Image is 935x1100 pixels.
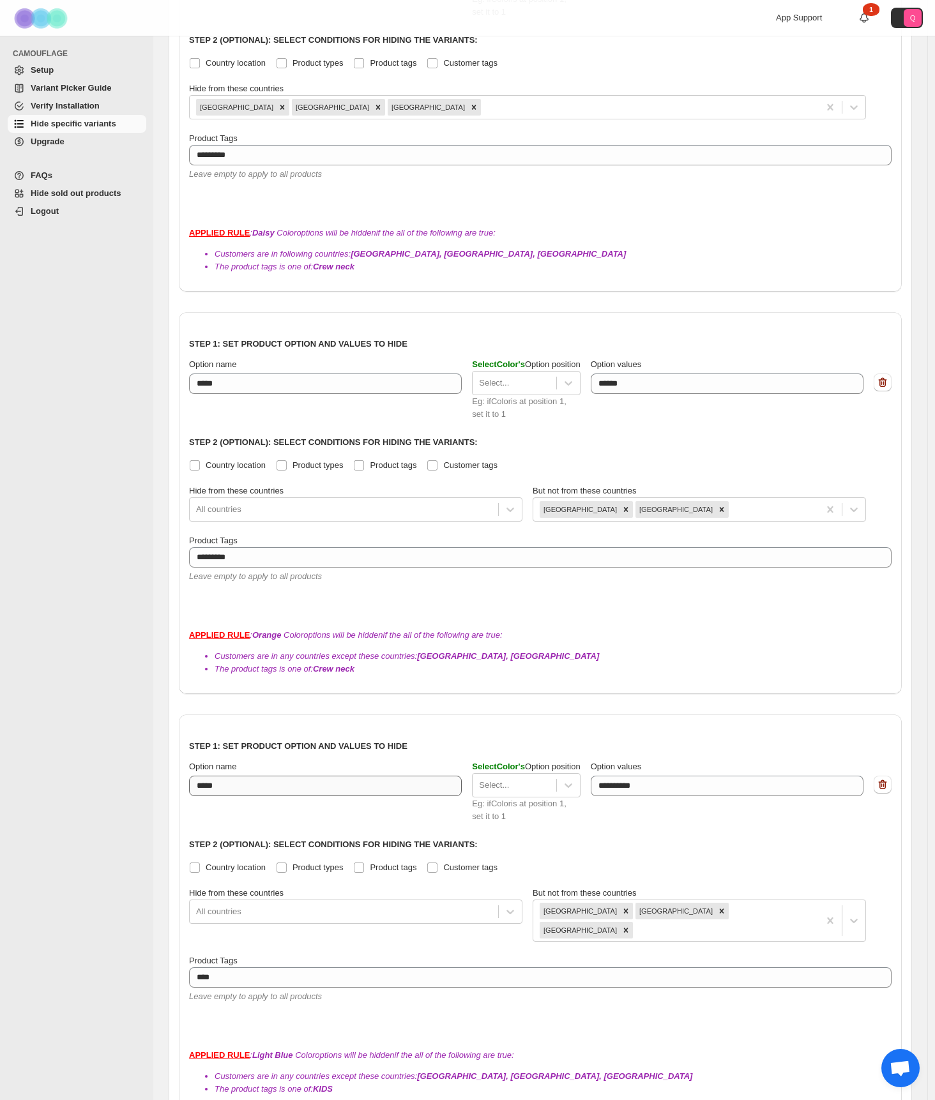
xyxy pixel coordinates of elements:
span: Country location [206,863,266,872]
b: Crew neck [313,262,354,271]
div: : Color options will be hidden if the all of the following are true: [189,1049,892,1096]
text: Q [910,14,916,22]
span: Select Color 's [472,762,525,771]
div: : Color options will be hidden if the all of the following are true: [189,227,892,273]
span: Product types [293,460,344,470]
div: Remove United States [715,501,729,518]
span: except these countries: [332,651,600,661]
span: The product tags is one of: [215,664,354,674]
span: Hide from these countries [189,486,284,495]
div: Remove New Zealand [371,99,385,116]
span: Hide from these countries [189,84,284,93]
span: But not from these countries [533,888,637,898]
span: Select Color 's [472,359,525,369]
div: [GEOGRAPHIC_DATA] [540,903,619,919]
div: [GEOGRAPHIC_DATA] [388,99,467,116]
span: Country location [206,58,266,68]
p: Step 1: Set product option and values to hide [189,740,892,753]
a: Hide specific variants [8,115,146,133]
span: Leave empty to apply to all products [189,991,322,1001]
b: Light Blue [252,1050,293,1060]
span: Product types [293,58,344,68]
b: Crew neck [313,664,354,674]
a: Logout [8,202,146,220]
span: Option name [189,359,236,369]
span: FAQs [31,170,52,180]
button: Avatar with initials Q [891,8,923,28]
p: Step 1: Set product option and values to hide [189,338,892,350]
span: Hide from these countries [189,888,284,898]
a: Variant Picker Guide [8,79,146,97]
span: Country location [206,460,266,470]
span: The product tags is one of: [215,262,354,271]
span: Customers are in any countries [215,651,330,661]
img: Camouflage [10,1,74,36]
div: [GEOGRAPHIC_DATA] [635,501,715,518]
span: Product Tags [189,956,238,965]
span: Option position [472,359,580,369]
b: [GEOGRAPHIC_DATA], [GEOGRAPHIC_DATA], [GEOGRAPHIC_DATA] [351,249,626,259]
span: Product Tags [189,536,238,545]
span: Option name [189,762,236,771]
span: Variant Picker Guide [31,83,111,93]
strong: APPLIED RULE [189,630,250,640]
b: [GEOGRAPHIC_DATA], [GEOGRAPHIC_DATA], [GEOGRAPHIC_DATA] [417,1071,692,1081]
div: Remove Canada [619,501,633,518]
div: [GEOGRAPHIC_DATA] [292,99,371,116]
div: Eg: if Color is at position 1, set it to 1 [472,797,580,823]
span: Hide sold out products [31,188,121,198]
span: The product tags is one of: [215,1084,333,1094]
b: Daisy [252,228,275,237]
b: [GEOGRAPHIC_DATA], [GEOGRAPHIC_DATA] [417,651,599,661]
b: KIDS [313,1084,333,1094]
span: Product tags [370,58,416,68]
div: : Color options will be hidden if the all of the following are true: [189,629,892,675]
span: Customer tags [443,460,498,470]
span: App Support [776,13,822,22]
span: Option position [472,762,580,771]
span: Leave empty to apply to all products [189,571,322,581]
div: [GEOGRAPHIC_DATA] [540,922,619,938]
a: 1 [858,11,870,24]
a: Hide sold out products [8,185,146,202]
span: Option values [591,762,642,771]
div: Remove Canada [715,903,729,919]
span: Logout [31,206,59,216]
div: Open chat [881,1049,920,1087]
span: Product tags [370,460,416,470]
span: Option values [591,359,642,369]
span: except these countries: [332,1071,693,1081]
span: Customer tags [443,863,498,872]
div: 1 [863,3,879,16]
span: Upgrade [31,137,65,146]
p: Step 2 (Optional): Select conditions for hiding the variants: [189,436,892,449]
div: Remove United States [619,922,633,938]
span: CAMOUFLAGE [13,49,147,59]
div: Remove Australia [275,99,289,116]
span: Product tags [370,863,416,872]
span: Product types [293,863,344,872]
span: Setup [31,65,54,75]
a: Upgrade [8,133,146,151]
span: But not from these countries [533,486,637,495]
div: [GEOGRAPHIC_DATA] [635,903,715,919]
b: Orange [252,630,282,640]
span: Customers are in any countries [215,1071,330,1081]
div: Remove United Kingdom [467,99,481,116]
p: Step 2 (Optional): Select conditions for hiding the variants: [189,34,892,47]
span: Product Tags [189,133,238,143]
div: Remove Australia [619,903,633,919]
strong: APPLIED RULE [189,228,250,237]
div: Eg: if Color is at position 1, set it to 1 [472,395,580,421]
span: Customer tags [443,58,498,68]
span: Verify Installation [31,101,100,110]
a: FAQs [8,167,146,185]
span: Hide specific variants [31,119,116,128]
a: Setup [8,61,146,79]
div: [GEOGRAPHIC_DATA] [540,501,619,518]
div: [GEOGRAPHIC_DATA] [196,99,275,116]
span: Customers are in following countries: [215,249,626,259]
span: Avatar with initials Q [904,9,922,27]
a: Verify Installation [8,97,146,115]
span: Leave empty to apply to all products [189,169,322,179]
